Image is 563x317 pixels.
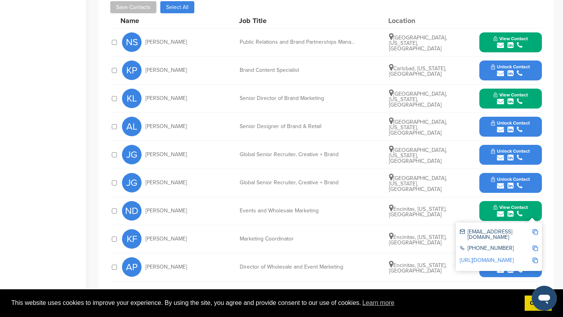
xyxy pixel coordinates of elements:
[240,124,357,129] div: Senior Designer of Brand & Retail
[122,145,142,164] span: JG
[361,297,396,309] a: learn more about cookies
[389,34,447,52] span: [GEOGRAPHIC_DATA], [US_STATE], [GEOGRAPHIC_DATA]
[239,17,356,24] div: Job Title
[533,229,538,235] img: Copy
[122,201,142,221] span: ND
[491,176,530,182] span: Unlock Contact
[482,59,539,82] button: Unlock Contact
[493,205,528,210] span: View Contact
[240,236,357,242] div: Marketing Coordinator
[240,264,357,270] div: Director of Wholesale and Event Marketing
[484,87,537,110] button: View Contact
[389,175,447,192] span: [GEOGRAPHIC_DATA], [US_STATE], [GEOGRAPHIC_DATA]
[145,39,187,45] span: [PERSON_NAME]
[145,124,187,129] span: [PERSON_NAME]
[145,96,187,101] span: [PERSON_NAME]
[122,257,142,277] span: AP
[122,117,142,136] span: AL
[145,180,187,185] span: [PERSON_NAME]
[145,208,187,214] span: [PERSON_NAME]
[145,264,187,270] span: [PERSON_NAME]
[532,286,557,311] iframe: Button to launch messaging window
[533,246,538,251] img: Copy
[389,91,447,108] span: [GEOGRAPHIC_DATA], [US_STATE], [GEOGRAPHIC_DATA]
[122,229,142,249] span: KF
[491,148,530,154] span: Unlock Contact
[460,257,514,264] a: [URL][DOMAIN_NAME]
[240,208,357,214] div: Events and Wholesale Marketing
[389,119,447,136] span: [GEOGRAPHIC_DATA], [US_STATE], [GEOGRAPHIC_DATA]
[122,89,142,108] span: KL
[460,229,532,240] div: [EMAIL_ADDRESS][DOMAIN_NAME]
[145,68,187,73] span: [PERSON_NAME]
[493,36,528,41] span: View Contact
[482,143,539,166] button: Unlock Contact
[484,199,537,223] button: View Contact
[460,246,532,252] div: [PHONE_NUMBER]
[240,39,357,45] div: Public Relations and Brand Partnerships Manager
[389,206,446,218] span: Encinitas, [US_STATE], [GEOGRAPHIC_DATA]
[110,1,156,13] button: Save Contacts
[240,180,357,185] div: Global Senior Recruiter, Creative + Brand
[160,1,194,13] button: Select All
[389,147,447,164] span: [GEOGRAPHIC_DATA], [US_STATE], [GEOGRAPHIC_DATA]
[122,32,142,52] span: NS
[389,262,446,274] span: Encinitas, [US_STATE], [GEOGRAPHIC_DATA]
[389,234,446,246] span: Encinitas, [US_STATE], [GEOGRAPHIC_DATA]
[533,258,538,263] img: Copy
[122,61,142,80] span: KP
[493,92,528,98] span: View Contact
[525,296,552,311] a: dismiss cookie message
[145,152,187,157] span: [PERSON_NAME]
[389,65,446,77] span: Carlsbad, [US_STATE], [GEOGRAPHIC_DATA]
[120,17,206,24] div: Name
[482,171,539,194] button: Unlock Contact
[11,297,518,309] span: This website uses cookies to improve your experience. By using the site, you agree and provide co...
[240,68,357,73] div: Brand Content Specialist
[482,115,539,138] button: Unlock Contact
[491,120,530,126] span: Unlock Contact
[240,96,357,101] div: Senior Director of Brand Marketing
[484,30,537,54] button: View Contact
[240,152,357,157] div: Global Senior Recruiter, Creative + Brand
[491,64,530,69] span: Unlock Contact
[388,17,447,24] div: Location
[122,173,142,192] span: JG
[145,236,187,242] span: [PERSON_NAME]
